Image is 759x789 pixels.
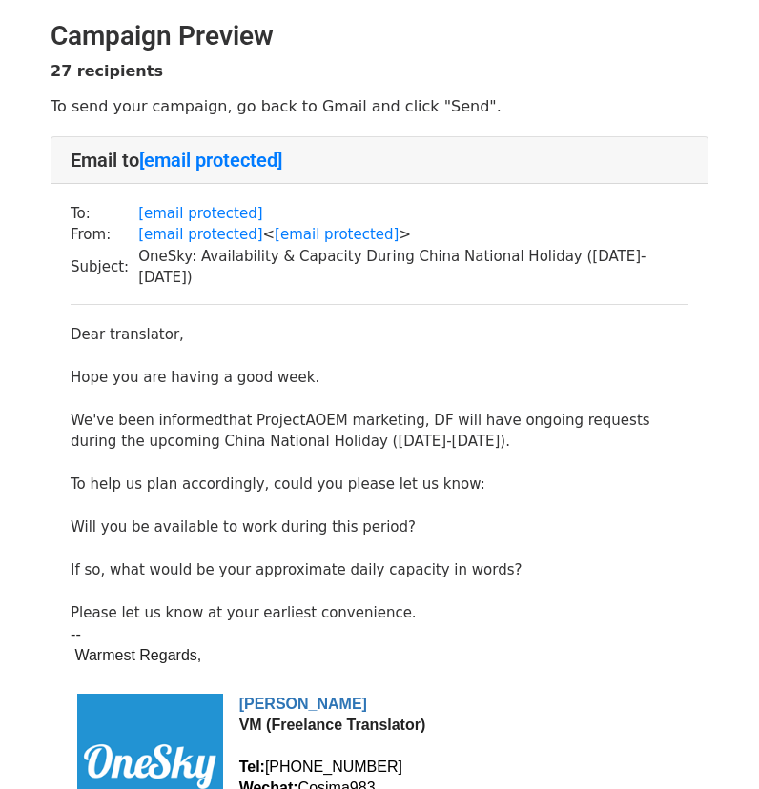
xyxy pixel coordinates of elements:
span: that Project [223,412,306,429]
h2: Campaign Preview [51,20,708,52]
span: -- [71,626,81,643]
a: [email protected] [275,226,399,243]
td: To: [71,203,138,225]
a: [email protected] [139,149,282,172]
b: Tel: [239,759,265,775]
div: Dear translator, Hope you are having a good week. We've been informed AOEM marketing, DF will hav... [71,324,688,624]
a: [email protected] [138,205,262,222]
td: Subject: [71,246,138,289]
strong: 27 recipients [51,62,163,80]
b: [PERSON_NAME] [239,696,367,712]
a: [email protected] [138,226,262,243]
td: From: [71,224,138,246]
h4: Email to [71,149,688,172]
p: To send your campaign, go back to Gmail and click "Send". [51,96,708,116]
span: Warmest Regards, [74,647,201,663]
td: < > [138,224,688,246]
span: VM (Freelance Translator) [239,717,426,733]
td: OneSky: Availability & Capacity During China National Holiday ([DATE]-[DATE]) [138,246,688,289]
span: [PHONE_NUMBER] [239,759,402,775]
